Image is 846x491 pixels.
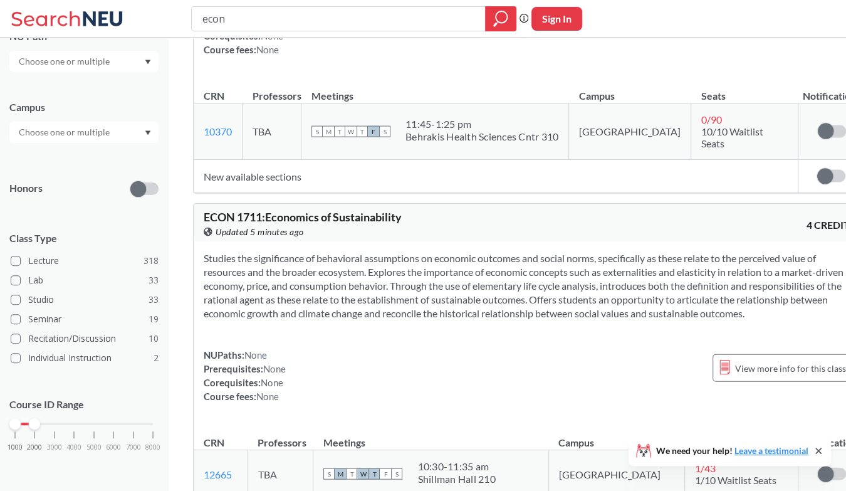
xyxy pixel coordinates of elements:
a: Leave a testimonial [734,445,808,456]
span: None [256,44,279,55]
span: T [357,126,368,137]
div: CRN [204,89,224,103]
th: Professors [243,77,301,103]
td: New available sections [194,160,798,193]
th: Professors [248,423,313,450]
span: S [323,468,335,480]
th: Seats [691,77,798,103]
span: T [346,468,357,480]
label: Seminar [11,311,159,327]
span: W [345,126,357,137]
span: 0 / 90 [701,114,722,125]
input: Choose one or multiple [13,125,118,140]
label: Recitation/Discussion [11,330,159,347]
span: ECON 1711 : Economics of Sustainability [204,210,402,224]
button: Sign In [531,7,582,31]
th: Meetings [313,423,548,450]
span: T [368,468,380,480]
div: magnifying glass [485,6,516,31]
span: 318 [144,254,159,268]
th: Meetings [301,77,569,103]
svg: magnifying glass [493,10,508,28]
span: View more info for this class [735,361,846,376]
span: Updated 5 minutes ago [216,225,304,239]
span: 33 [149,273,159,287]
p: Course ID Range [9,398,159,412]
div: Dropdown arrow [9,122,159,143]
span: S [379,126,390,137]
span: F [380,468,391,480]
p: Honors [9,181,43,196]
span: Class Type [9,231,159,245]
span: We need your help! [656,446,808,455]
th: Seats [684,423,798,450]
label: Lab [11,272,159,288]
div: NUPaths: Prerequisites: Corequisites: Course fees: [204,348,286,403]
span: 10/10 Waitlist Seats [701,125,763,149]
span: S [391,468,402,480]
td: [GEOGRAPHIC_DATA] [569,103,691,160]
span: 19 [149,312,159,326]
span: 8000 [145,444,160,451]
svg: Dropdown arrow [145,130,151,135]
div: CRN [204,436,224,450]
label: Lecture [11,253,159,269]
div: 10:30 - 11:35 am [417,460,495,473]
span: 3000 [47,444,62,451]
span: 5000 [86,444,102,451]
label: Studio [11,292,159,308]
span: 6000 [106,444,121,451]
span: 33 [149,293,159,307]
input: Choose one or multiple [13,54,118,69]
div: Campus [9,100,159,114]
span: 1 / 43 [695,462,716,474]
span: M [335,468,346,480]
div: Dropdown arrow [9,51,159,72]
span: 7000 [126,444,141,451]
svg: Dropdown arrow [145,60,151,65]
input: Class, professor, course number, "phrase" [201,8,476,29]
span: T [334,126,345,137]
span: 1/10 Waitlist Seats [695,474,776,486]
div: 11:45 - 1:25 pm [405,118,558,130]
span: None [244,349,267,361]
th: Campus [548,423,684,450]
span: S [311,126,323,137]
span: 2 [154,351,159,365]
label: Individual Instruction [11,350,159,366]
span: 2000 [27,444,42,451]
span: None [263,363,286,374]
a: 10370 [204,125,232,137]
a: 12665 [204,468,232,480]
td: TBA [243,103,301,160]
th: Campus [569,77,691,103]
span: None [261,377,283,388]
div: Behrakis Health Sciences Cntr 310 [405,130,558,143]
span: 4000 [66,444,81,451]
div: Shillman Hall 210 [417,473,495,485]
span: M [323,126,334,137]
span: W [357,468,368,480]
span: 10 [149,332,159,346]
span: None [256,391,279,402]
span: 1000 [8,444,23,451]
span: F [368,126,379,137]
